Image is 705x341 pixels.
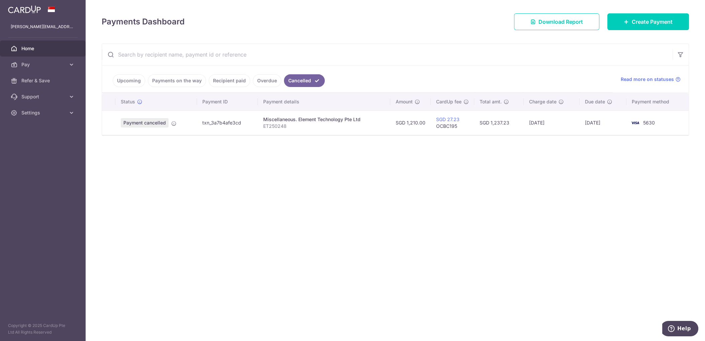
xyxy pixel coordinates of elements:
[113,74,145,87] a: Upcoming
[284,74,325,87] a: Cancelled
[21,45,66,52] span: Home
[21,61,66,68] span: Pay
[258,93,390,110] th: Payment details
[474,110,524,135] td: SGD 1,237.23
[628,119,642,127] img: Bank Card
[197,110,258,135] td: txn_3a7b4afe3cd
[197,93,258,110] th: Payment ID
[643,120,655,125] span: 5630
[102,16,185,28] h4: Payments Dashboard
[662,321,698,338] iframe: Opens a widget where you can find more information
[431,110,474,135] td: OCBC195
[480,98,502,105] span: Total amt.
[626,93,689,110] th: Payment method
[585,98,605,105] span: Due date
[538,18,583,26] span: Download Report
[580,110,626,135] td: [DATE]
[436,116,460,122] a: SGD 27.23
[390,110,431,135] td: SGD 1,210.00
[621,76,674,83] span: Read more on statuses
[263,123,385,130] p: ET250248
[11,23,75,30] p: [PERSON_NAME][EMAIL_ADDRESS][DOMAIN_NAME]
[21,109,66,116] span: Settings
[8,5,41,13] img: CardUp
[148,74,206,87] a: Payments on the way
[524,110,580,135] td: [DATE]
[436,98,462,105] span: CardUp fee
[632,18,673,26] span: Create Payment
[263,116,385,123] div: Miscellaneous. Element Technology Pte Ltd
[21,77,66,84] span: Refer & Save
[607,13,689,30] a: Create Payment
[21,93,66,100] span: Support
[121,98,135,105] span: Status
[209,74,250,87] a: Recipient paid
[396,98,413,105] span: Amount
[529,98,557,105] span: Charge date
[121,118,169,127] span: Payment cancelled
[621,76,681,83] a: Read more on statuses
[514,13,599,30] a: Download Report
[102,44,673,65] input: Search by recipient name, payment id or reference
[253,74,281,87] a: Overdue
